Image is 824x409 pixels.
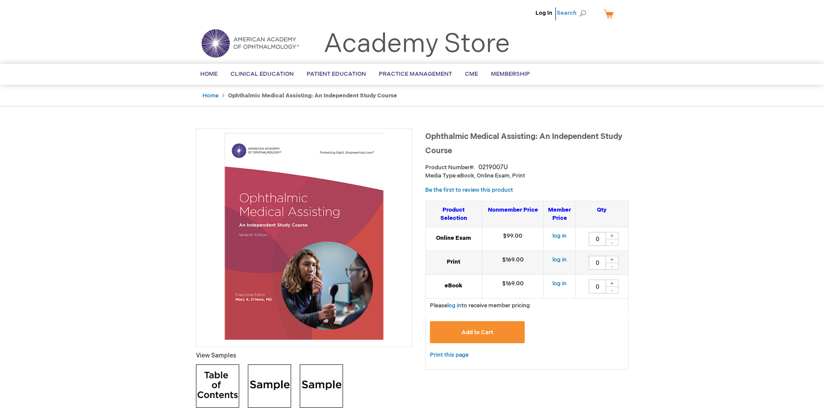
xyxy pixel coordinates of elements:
[589,232,606,246] input: Qty
[430,350,468,361] a: Print this page
[491,71,530,77] span: Membership
[557,4,590,22] span: Search
[430,282,478,290] strong: eBook
[589,280,606,293] input: Qty
[201,133,407,340] img: Ophthalmic Medical Assisting: An Independent Study Course
[544,201,576,227] th: Member Price
[478,163,508,172] div: 0219007U
[482,227,544,251] td: $99.00
[430,234,478,242] strong: Online Exam
[606,263,619,270] div: -
[426,201,482,227] th: Product Selection
[462,329,493,336] span: Add to Cart
[606,287,619,293] div: -
[447,302,462,309] a: log in
[202,92,218,99] a: Home
[482,201,544,227] th: Nonmember Price
[552,232,567,239] a: log in
[430,302,530,309] span: Please to receive member pricing
[300,364,343,408] img: Click to view
[589,256,606,270] input: Qty
[425,132,622,155] span: Ophthalmic Medical Assisting: An Independent Study Course
[307,71,366,77] span: Patient Education
[482,251,544,275] td: $169.00
[430,321,525,343] button: Add to Cart
[425,187,513,193] a: Be the first to review this product
[425,172,457,179] strong: Media Type:
[196,364,239,408] img: Click to view
[552,280,567,287] a: log in
[552,256,567,263] a: log in
[231,71,294,77] span: Clinical Education
[482,275,544,299] td: $169.00
[248,364,291,408] img: Click to view
[465,71,478,77] span: CME
[425,164,475,171] strong: Product Number
[425,172,628,180] p: eBook, Online Exam, Print
[606,256,619,263] div: +
[200,71,218,77] span: Home
[606,232,619,239] div: +
[196,351,412,360] p: View Samples
[430,258,478,266] strong: Print
[228,92,397,99] strong: Ophthalmic Medical Assisting: An Independent Study Course
[576,201,628,227] th: Qty
[379,71,452,77] span: Practice Management
[606,280,619,287] div: +
[606,239,619,246] div: -
[324,29,510,60] a: Academy Store
[535,10,552,16] a: Log In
